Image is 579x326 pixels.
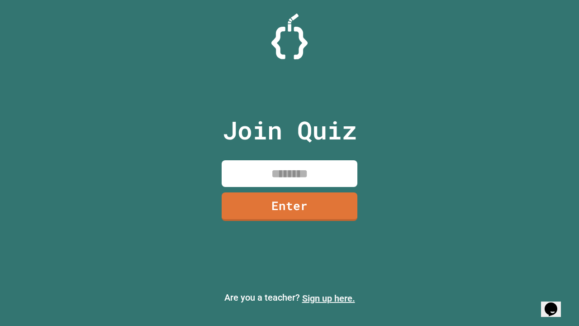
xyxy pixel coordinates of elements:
p: Join Quiz [223,111,357,149]
p: Are you a teacher? [7,291,572,305]
img: Logo.svg [271,14,308,59]
a: Sign up here. [302,293,355,304]
iframe: chat widget [541,290,570,317]
a: Enter [222,192,357,221]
